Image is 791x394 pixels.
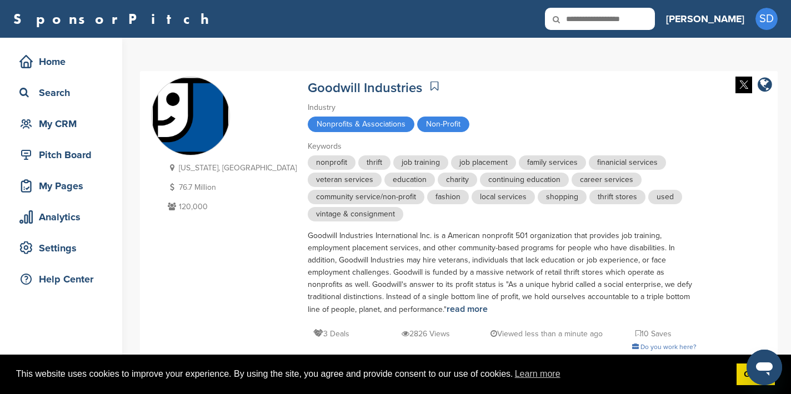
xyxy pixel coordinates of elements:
span: local services [472,190,535,204]
a: company link [758,77,772,95]
a: My CRM [11,111,111,137]
a: Help Center [11,266,111,292]
span: This website uses cookies to improve your experience. By using the site, you agree and provide co... [16,366,728,382]
span: used [648,190,682,204]
span: nonprofit [308,155,356,170]
p: [US_STATE], [GEOGRAPHIC_DATA] [165,161,297,175]
p: 3 Deals [313,327,349,341]
a: read more [447,304,488,315]
span: vintage & consignment [308,207,403,221]
div: Goodwill Industries International Inc. is a American nonprofit 501 organization that provides job... [308,230,697,316]
a: Pitch Board [11,142,111,168]
a: Do you work here? [632,343,697,351]
p: 120,000 [165,200,297,214]
p: 2826 Views [402,327,450,341]
span: career services [572,173,642,187]
span: shopping [538,190,587,204]
iframe: Button to launch messaging window [747,350,782,385]
a: [PERSON_NAME] [666,7,744,31]
a: My Pages [11,173,111,199]
div: Industry [308,102,697,114]
img: Sponsorpitch & Goodwill Industries [152,77,229,184]
span: Non-Profit [417,117,469,132]
span: thrift [358,155,391,170]
span: Do you work here? [640,343,697,351]
div: Settings [17,238,111,258]
span: job placement [451,155,516,170]
div: Home [17,52,111,72]
div: Analytics [17,207,111,227]
a: Analytics [11,204,111,230]
span: SD [755,8,778,30]
span: education [384,173,435,187]
p: Viewed less than a minute ago [490,327,603,341]
h3: [PERSON_NAME] [666,11,744,27]
div: My Pages [17,176,111,196]
span: family services [519,155,586,170]
a: Goodwill Industries [308,80,422,96]
div: Pitch Board [17,145,111,165]
span: fashion [427,190,469,204]
span: veteran services [308,173,382,187]
p: 10 Saves [635,327,672,341]
span: job training [393,155,448,170]
p: 76.7 Million [165,180,297,194]
div: Search [17,83,111,103]
div: Help Center [17,269,111,289]
a: dismiss cookie message [737,363,775,386]
img: Twitter white [735,77,752,93]
span: Nonprofits & Associations [308,117,414,132]
span: thrift stores [589,190,645,204]
span: continuing education [480,173,569,187]
div: Keywords [308,140,697,153]
a: Settings [11,235,111,261]
span: finanicial services [589,155,666,170]
span: community service/non-profit [308,190,424,204]
div: My CRM [17,114,111,134]
a: Search [11,80,111,105]
a: learn more about cookies [513,366,562,382]
a: SponsorPitch [13,12,216,26]
span: charity [438,173,477,187]
a: Home [11,49,111,74]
